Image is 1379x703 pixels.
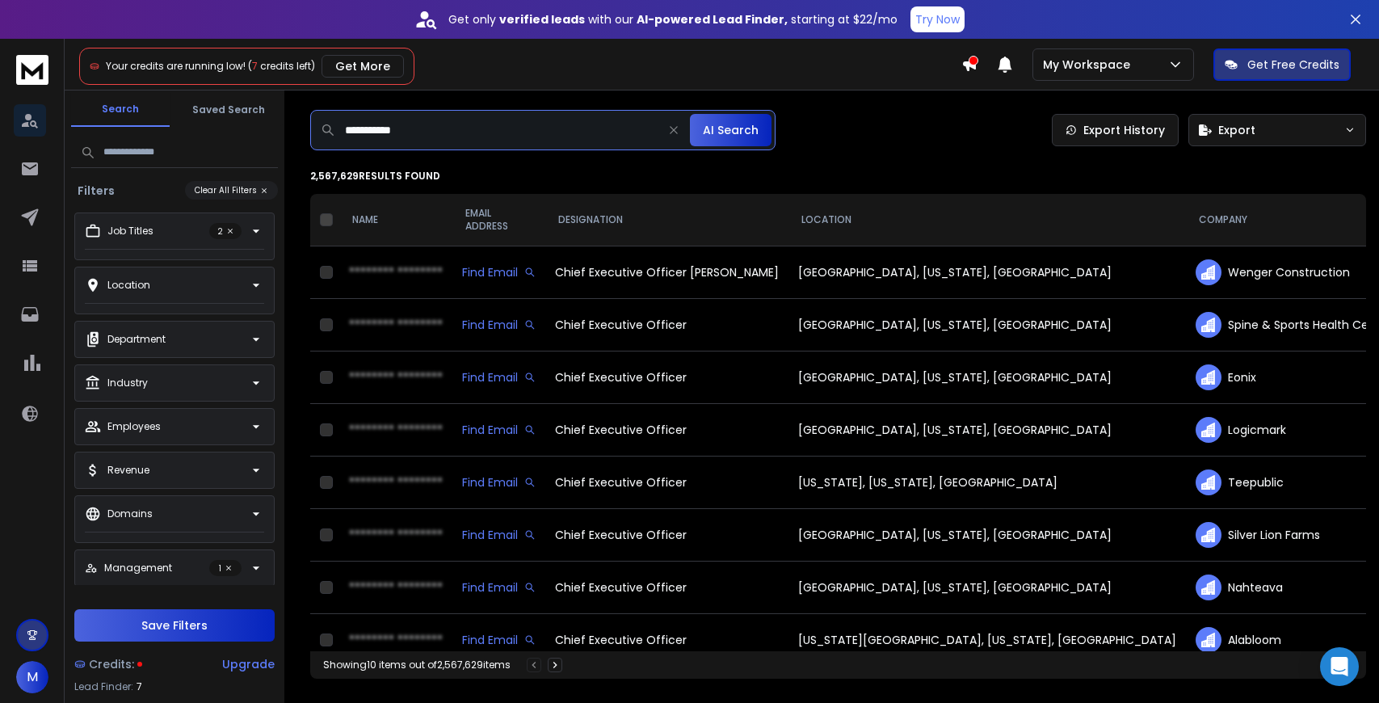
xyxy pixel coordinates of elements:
[1052,114,1179,146] a: Export History
[1043,57,1137,73] p: My Workspace
[74,609,275,642] button: Save Filters
[89,656,134,672] span: Credits:
[545,246,788,299] td: Chief Executive Officer [PERSON_NAME]
[339,194,452,246] th: NAME
[107,464,149,477] p: Revenue
[137,680,142,693] span: 7
[209,223,242,239] p: 2
[788,194,1186,246] th: LOCATION
[462,317,536,333] div: Find Email
[16,661,48,693] button: M
[788,299,1186,351] td: [GEOGRAPHIC_DATA], [US_STATE], [GEOGRAPHIC_DATA]
[252,59,258,73] span: 7
[323,659,511,671] div: Showing 10 items out of 2,567,629 items
[788,351,1186,404] td: [GEOGRAPHIC_DATA], [US_STATE], [GEOGRAPHIC_DATA]
[74,680,133,693] p: Lead Finder:
[788,509,1186,562] td: [GEOGRAPHIC_DATA], [US_STATE], [GEOGRAPHIC_DATA]
[107,507,153,520] p: Domains
[310,170,1366,183] p: 2,567,629 results found
[107,420,161,433] p: Employees
[545,299,788,351] td: Chief Executive Officer
[185,181,278,200] button: Clear All Filters
[222,656,275,672] div: Upgrade
[322,55,404,78] button: Get More
[1213,48,1351,81] button: Get Free Credits
[462,632,536,648] div: Find Email
[545,351,788,404] td: Chief Executive Officer
[690,114,771,146] button: AI Search
[545,562,788,614] td: Chief Executive Officer
[545,457,788,509] td: Chief Executive Officer
[462,264,536,280] div: Find Email
[107,333,166,346] p: Department
[499,11,585,27] strong: verified leads
[915,11,960,27] p: Try Now
[107,279,150,292] p: Location
[107,225,153,238] p: Job Titles
[209,560,242,576] p: 1
[1320,647,1359,686] div: Open Intercom Messenger
[71,93,170,127] button: Search
[104,562,172,575] p: Management
[788,457,1186,509] td: [US_STATE], [US_STATE], [GEOGRAPHIC_DATA]
[106,59,246,73] span: Your credits are running low!
[452,194,545,246] th: EMAIL ADDRESS
[1247,57,1339,73] p: Get Free Credits
[74,648,275,680] a: Credits:Upgrade
[107,377,148,389] p: Industry
[462,527,536,543] div: Find Email
[462,369,536,385] div: Find Email
[545,614,788,667] td: Chief Executive Officer
[71,183,121,199] h3: Filters
[462,579,536,596] div: Find Email
[1218,122,1255,138] span: Export
[788,404,1186,457] td: [GEOGRAPHIC_DATA], [US_STATE], [GEOGRAPHIC_DATA]
[16,55,48,85] img: logo
[462,422,536,438] div: Find Email
[788,562,1186,614] td: [GEOGRAPHIC_DATA], [US_STATE], [GEOGRAPHIC_DATA]
[788,246,1186,299] td: [GEOGRAPHIC_DATA], [US_STATE], [GEOGRAPHIC_DATA]
[545,194,788,246] th: DESIGNATION
[545,404,788,457] td: Chief Executive Officer
[248,59,315,73] span: ( credits left)
[637,11,788,27] strong: AI-powered Lead Finder,
[462,474,536,490] div: Find Email
[545,509,788,562] td: Chief Executive Officer
[179,94,278,126] button: Saved Search
[910,6,965,32] button: Try Now
[788,614,1186,667] td: [US_STATE][GEOGRAPHIC_DATA], [US_STATE], [GEOGRAPHIC_DATA]
[448,11,898,27] p: Get only with our starting at $22/mo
